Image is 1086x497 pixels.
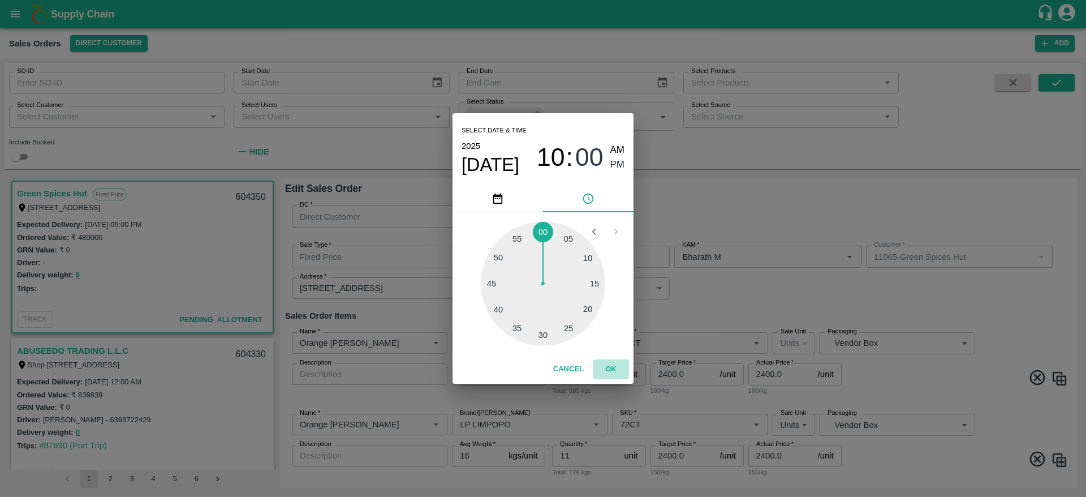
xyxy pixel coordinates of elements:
[610,143,625,158] button: AM
[610,157,625,173] button: PM
[462,139,480,153] button: 2025
[583,221,605,242] button: Open previous view
[593,359,629,379] button: OK
[537,143,565,173] button: 10
[549,359,588,379] button: Cancel
[575,143,604,173] button: 00
[543,185,633,212] button: pick time
[453,185,543,212] button: pick date
[566,143,573,173] span: :
[462,153,519,176] button: [DATE]
[537,143,565,172] span: 10
[462,122,527,139] span: Select date & time
[575,143,604,172] span: 00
